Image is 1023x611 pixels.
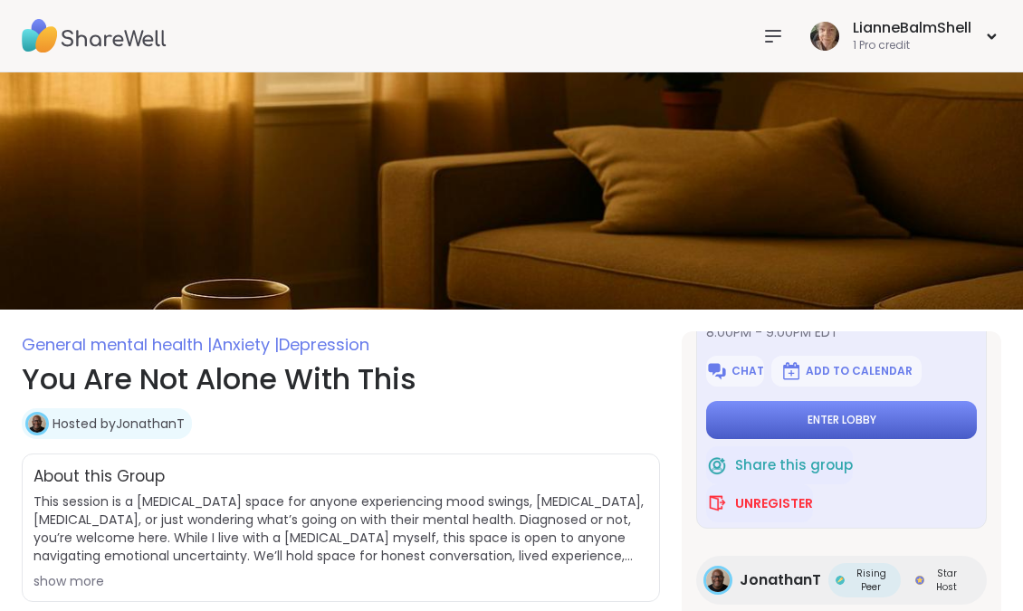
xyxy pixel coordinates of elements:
span: Enter lobby [808,413,876,427]
button: Share this group [706,446,853,484]
span: Star Host [928,567,965,594]
a: Hosted byJonathanT [53,415,185,433]
span: General mental health | [22,333,212,356]
img: JonathanT [706,568,730,592]
img: ShareWell Logomark [706,360,728,382]
span: 8:00PM - 9:00PM EDT [706,323,977,341]
div: LianneBalmShell [853,18,971,38]
h2: About this Group [33,465,165,489]
div: show more [33,572,648,590]
div: 1 Pro credit [853,38,971,53]
button: Chat [706,356,764,387]
img: ShareWell Logomark [780,360,802,382]
span: Depression [279,333,369,356]
h1: You Are Not Alone With This [22,358,660,401]
span: Share this group [735,455,853,476]
a: JonathanTJonathanTRising PeerRising PeerStar HostStar Host [696,556,987,605]
span: Chat [731,364,764,378]
button: Add to Calendar [771,356,922,387]
img: ShareWell Logomark [706,492,728,514]
span: JonathanT [740,569,821,591]
span: This session is a [MEDICAL_DATA] space for anyone experiencing mood swings, [MEDICAL_DATA], [MEDI... [33,492,648,565]
img: ShareWell Logomark [706,454,728,476]
img: Star Host [915,576,924,585]
span: Rising Peer [848,567,894,594]
span: Anxiety | [212,333,279,356]
img: JonathanT [28,415,46,433]
img: ShareWell Nav Logo [22,5,167,68]
button: Unregister [706,484,813,522]
span: Unregister [735,494,813,512]
img: LianneBalmShell [810,22,839,51]
button: Enter lobby [706,401,977,439]
span: Add to Calendar [806,364,913,378]
img: Rising Peer [836,576,845,585]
